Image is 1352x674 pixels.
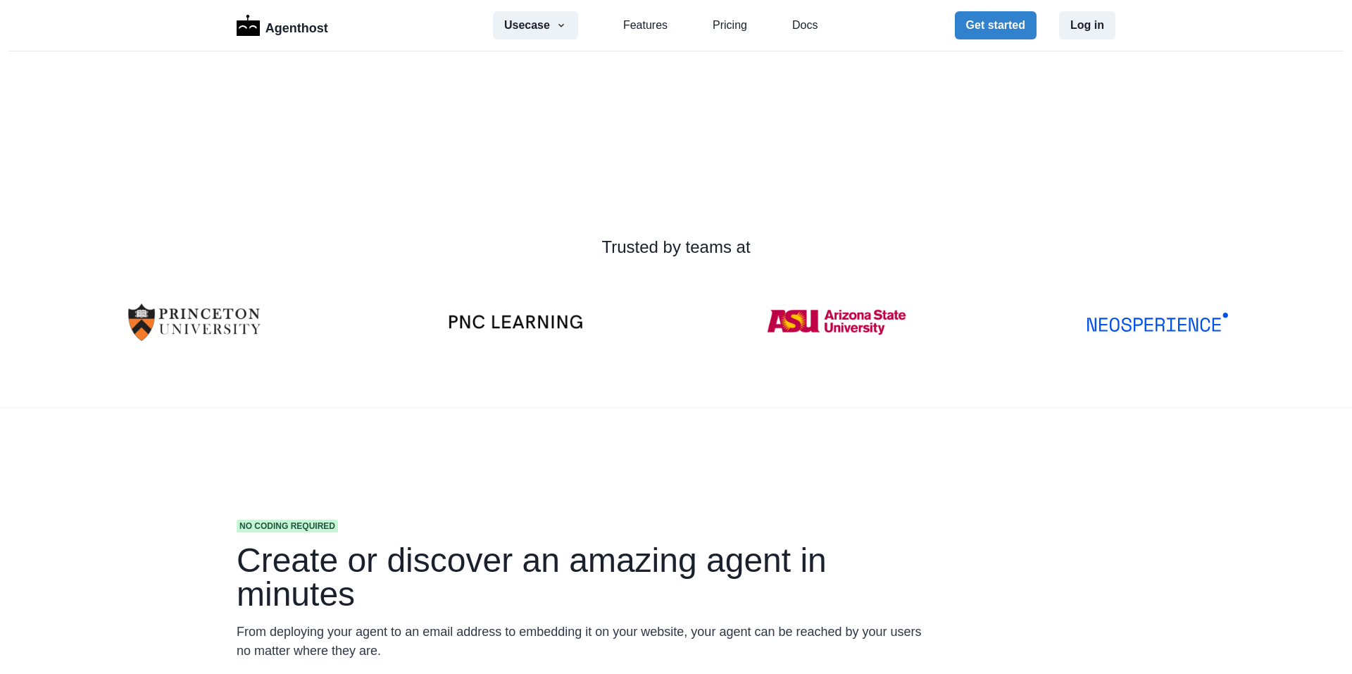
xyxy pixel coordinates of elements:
img: University-of-Princeton-Logo.png [124,282,265,362]
a: LogoAgenthost [237,13,328,38]
img: NSP_Logo_Blue.svg [1087,313,1228,332]
p: Agenthost [265,13,328,38]
button: Usecase [493,11,578,39]
button: Log in [1059,11,1115,39]
p: From deploying your agent to an email address to embedding it on your website, your agent can be ... [237,623,929,661]
p: Trusted by teams at [45,235,1307,260]
button: Get started [955,11,1037,39]
a: Features [623,17,668,34]
img: PNC-LEARNING-Logo-v2.1.webp [445,314,586,330]
img: Logo [237,15,260,36]
span: No coding required [237,520,338,532]
h1: Create or discover an amazing agent in minutes [237,544,929,611]
a: Pricing [713,17,747,34]
a: Docs [792,17,818,34]
img: ASU-Logo.png [766,282,907,362]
